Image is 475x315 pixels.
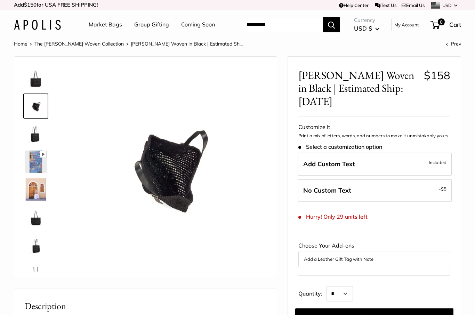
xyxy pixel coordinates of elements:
[304,255,445,263] button: Add a Leather Gift Tag with Note
[424,68,450,82] span: $158
[354,15,379,25] span: Currency
[323,17,340,32] button: Search
[439,185,446,193] span: -
[298,179,452,202] label: Leave Blank
[438,18,445,25] span: 0
[25,234,47,256] img: Mercado Woven in Black | Estimated Ship: Oct. 19th
[23,205,48,230] a: Mercado Woven in Black | Estimated Ship: Oct. 19th
[241,17,323,32] input: Search...
[298,69,419,108] span: [PERSON_NAME] Woven in Black | Estimated Ship: [DATE]
[441,186,446,192] span: $5
[25,67,47,89] img: Mercado Woven in Black | Estimated Ship: Oct. 19th
[375,2,396,8] a: Text Us
[429,158,446,167] span: Included
[24,1,37,8] span: $150
[89,19,122,30] a: Market Bags
[25,95,47,117] img: Mercado Woven in Black | Estimated Ship: Oct. 19th
[298,241,450,267] div: Choose Your Add-ons
[25,299,266,313] h2: Description
[134,19,169,30] a: Group Gifting
[34,41,124,47] a: The [PERSON_NAME] Woven Collection
[303,160,355,168] span: Add Custom Text
[298,132,450,139] p: Print a mix of letters, words, and numbers to make it unmistakably yours.
[442,2,452,8] span: USD
[354,25,372,32] span: USD $
[14,39,243,48] nav: Breadcrumb
[449,21,461,28] span: Cart
[431,19,461,30] a: 0 Cart
[298,122,450,132] div: Customize It
[14,20,61,30] img: Apolis
[25,123,47,145] img: Mercado Woven in Black | Estimated Ship: Oct. 19th
[354,23,379,34] button: USD $
[23,66,48,91] a: Mercado Woven in Black | Estimated Ship: Oct. 19th
[23,121,48,146] a: Mercado Woven in Black | Estimated Ship: Oct. 19th
[23,149,48,174] a: Mercado Woven in Black | Estimated Ship: Oct. 19th
[23,177,48,202] a: Mercado Woven in Black | Estimated Ship: Oct. 19th
[298,213,368,220] span: Hurry! Only 29 units left
[25,178,47,201] img: Mercado Woven in Black | Estimated Ship: Oct. 19th
[446,41,461,47] a: Prev
[23,233,48,258] a: Mercado Woven in Black | Estimated Ship: Oct. 19th
[25,151,47,173] img: Mercado Woven in Black | Estimated Ship: Oct. 19th
[181,19,215,30] a: Coming Soon
[298,284,327,301] label: Quantity:
[339,2,369,8] a: Help Center
[394,21,419,29] a: My Account
[25,262,47,284] img: Mercado Woven in Black | Estimated Ship: Oct. 19th
[23,260,48,285] a: Mercado Woven in Black | Estimated Ship: Oct. 19th
[303,186,351,194] span: No Custom Text
[402,2,425,8] a: Email Us
[23,94,48,119] a: Mercado Woven in Black | Estimated Ship: Oct. 19th
[298,153,452,176] label: Add Custom Text
[14,41,27,47] a: Home
[131,41,243,47] span: [PERSON_NAME] Woven in Black | Estimated Sh...
[25,206,47,228] img: Mercado Woven in Black | Estimated Ship: Oct. 19th
[70,67,266,264] img: Mercado Woven in Black | Estimated Ship: Oct. 19th
[298,144,382,150] span: Select a customization option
